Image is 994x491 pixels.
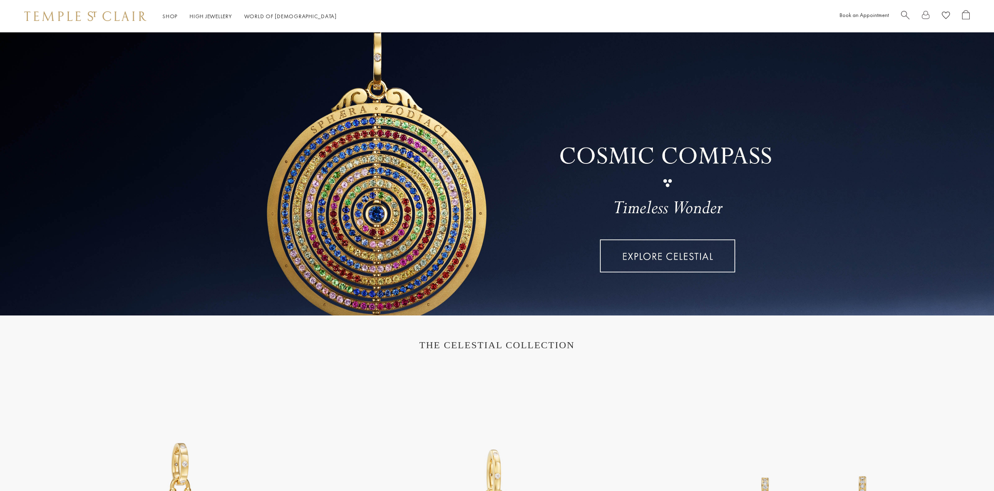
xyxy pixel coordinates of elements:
a: High JewelleryHigh Jewellery [190,13,232,20]
a: ShopShop [163,13,177,20]
img: Temple St. Clair [24,11,146,21]
nav: Main navigation [163,11,337,21]
h1: THE CELESTIAL COLLECTION [32,340,962,351]
a: Search [901,10,910,23]
a: Book an Appointment [840,11,889,19]
a: Open Shopping Bag [962,10,970,23]
a: View Wishlist [942,10,950,23]
iframe: Gorgias live chat messenger [954,453,986,483]
a: World of [DEMOGRAPHIC_DATA]World of [DEMOGRAPHIC_DATA] [244,13,337,20]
